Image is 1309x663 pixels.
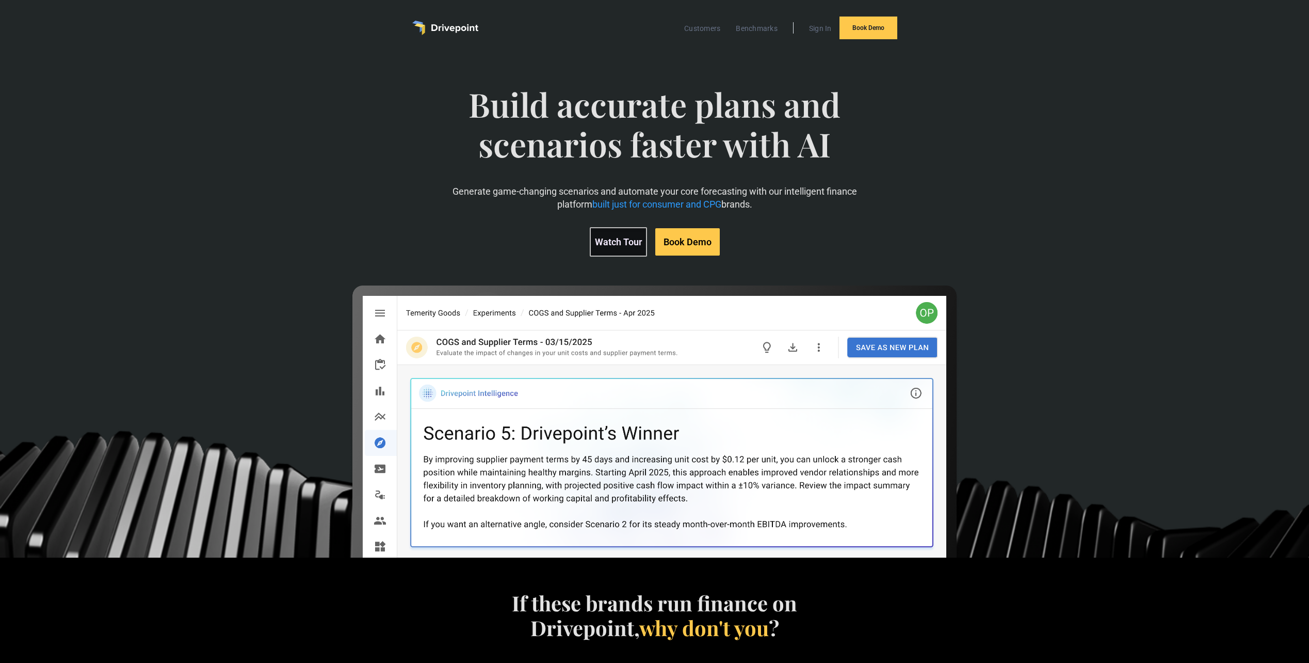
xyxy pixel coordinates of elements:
[804,22,837,35] a: Sign In
[426,185,883,211] p: Generate game-changing scenarios and automate your core forecasting with our intelligent finance ...
[839,17,897,39] a: Book Demo
[655,228,720,256] a: Book Demo
[731,22,783,35] a: Benchmarks
[590,227,647,257] a: Watch Tour
[412,21,478,35] a: home
[679,22,725,35] a: Customers
[507,591,803,640] h4: If these brands run finance on Drivepoint, ?
[426,85,883,185] span: Build accurate plans and scenarios faster with AI
[592,199,721,210] span: built just for consumer and CPG
[639,614,769,641] span: why don't you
